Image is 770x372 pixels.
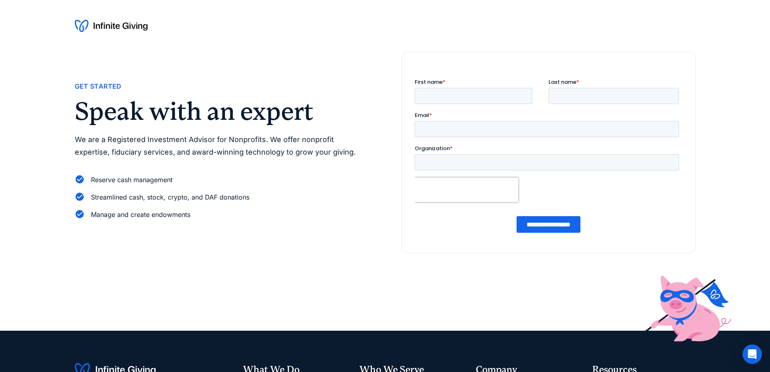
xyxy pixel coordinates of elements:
div: Get Started [75,81,122,92]
h2: Speak with an expert [75,99,369,124]
div: Manage and create endowments [91,209,190,220]
div: Reserve cash management [91,174,173,185]
div: Streamlined cash, stock, crypto, and DAF donations [91,192,249,203]
iframe: Form 0 [415,78,682,240]
p: We are a Registered Investment Advisor for Nonprofits. We offer nonprofit expertise, fiduciary se... [75,134,369,158]
div: Open Intercom Messenger [743,344,762,364]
